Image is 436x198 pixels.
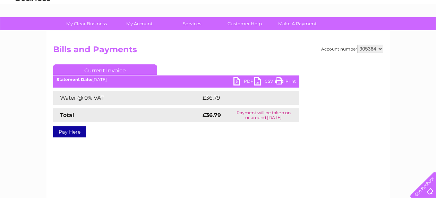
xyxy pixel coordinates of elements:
a: Customer Help [216,17,273,30]
h2: Bills and Payments [53,45,383,58]
a: PDF [233,77,254,87]
a: Print [275,77,296,87]
td: Payment will be taken on or around [DATE] [228,108,299,122]
a: 0333 014 3131 [305,3,353,12]
div: [DATE] [53,77,299,82]
strong: Total [60,112,74,118]
b: Statement Date: [57,77,92,82]
div: Account number [321,45,383,53]
a: Water [314,29,327,35]
a: Log out [413,29,429,35]
td: £36.79 [201,91,285,105]
strong: £36.79 [203,112,221,118]
td: Water @ 0% VAT [53,91,201,105]
div: Clear Business is a trading name of Verastar Limited (registered in [GEOGRAPHIC_DATA] No. 3667643... [54,4,382,34]
a: My Account [111,17,168,30]
a: CSV [254,77,275,87]
a: Telecoms [351,29,371,35]
a: My Clear Business [58,17,115,30]
a: Services [163,17,221,30]
a: Current Invoice [53,64,157,75]
a: Make A Payment [269,17,326,30]
a: Contact [390,29,407,35]
a: Energy [331,29,347,35]
a: Blog [376,29,386,35]
a: Pay Here [53,126,86,137]
img: logo.png [15,18,51,39]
